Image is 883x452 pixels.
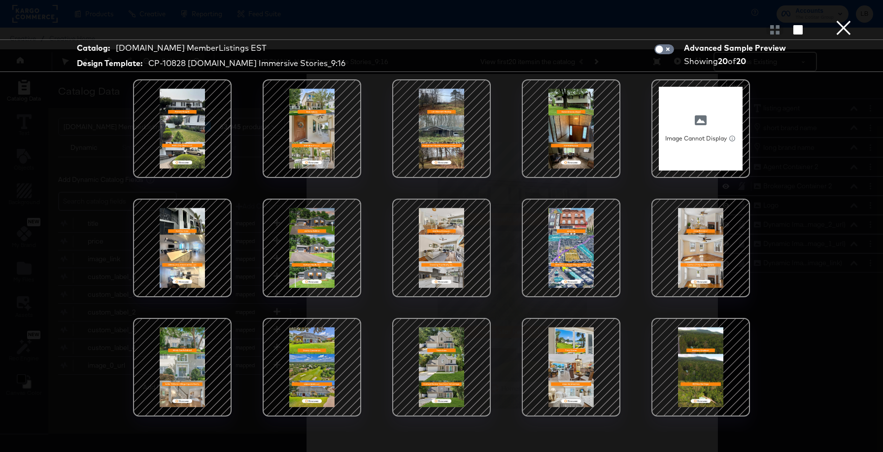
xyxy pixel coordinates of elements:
strong: Design Template: [77,58,142,69]
strong: 20 [718,56,728,66]
strong: Catalog: [77,42,110,54]
div: CP-10828 [DOMAIN_NAME] Immersive Stories_9:16 [148,58,345,69]
div: [DOMAIN_NAME] MemberListings EST [116,42,267,54]
strong: 20 [736,56,746,66]
div: Image Cannot Display [651,79,750,178]
div: Showing of [684,56,789,67]
div: Advanced Sample Preview [684,42,789,54]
